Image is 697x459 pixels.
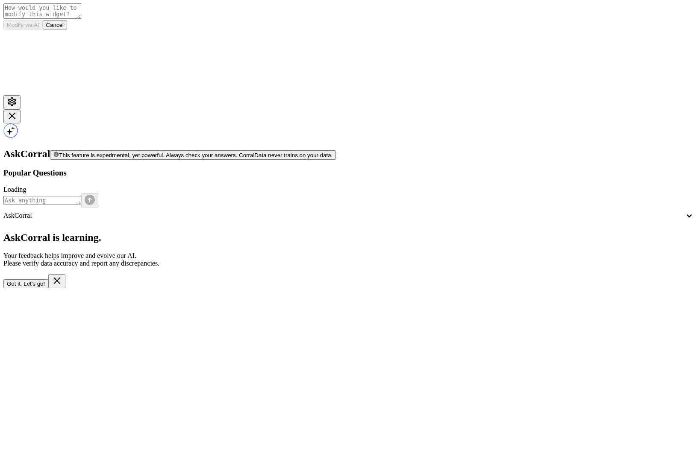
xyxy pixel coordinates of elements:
[3,186,694,193] div: Loading
[3,148,50,159] span: AskCorral
[59,152,332,158] span: This feature is experimental, yet powerful. Always check your answers. CorralData never trains on...
[3,279,48,288] button: Got it. Let's go!
[50,150,336,160] button: This feature is experimental, yet powerful. Always check your answers. CorralData never trains on...
[3,168,694,178] h3: Popular Questions
[3,20,43,29] button: Modify via AI
[3,212,685,219] div: AskCorral
[3,232,694,243] h2: AskCorral is learning.
[3,252,694,267] p: Your feedback helps improve and evolve our AI. Please verify data accuracy and report any discrep...
[43,20,68,29] button: Cancel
